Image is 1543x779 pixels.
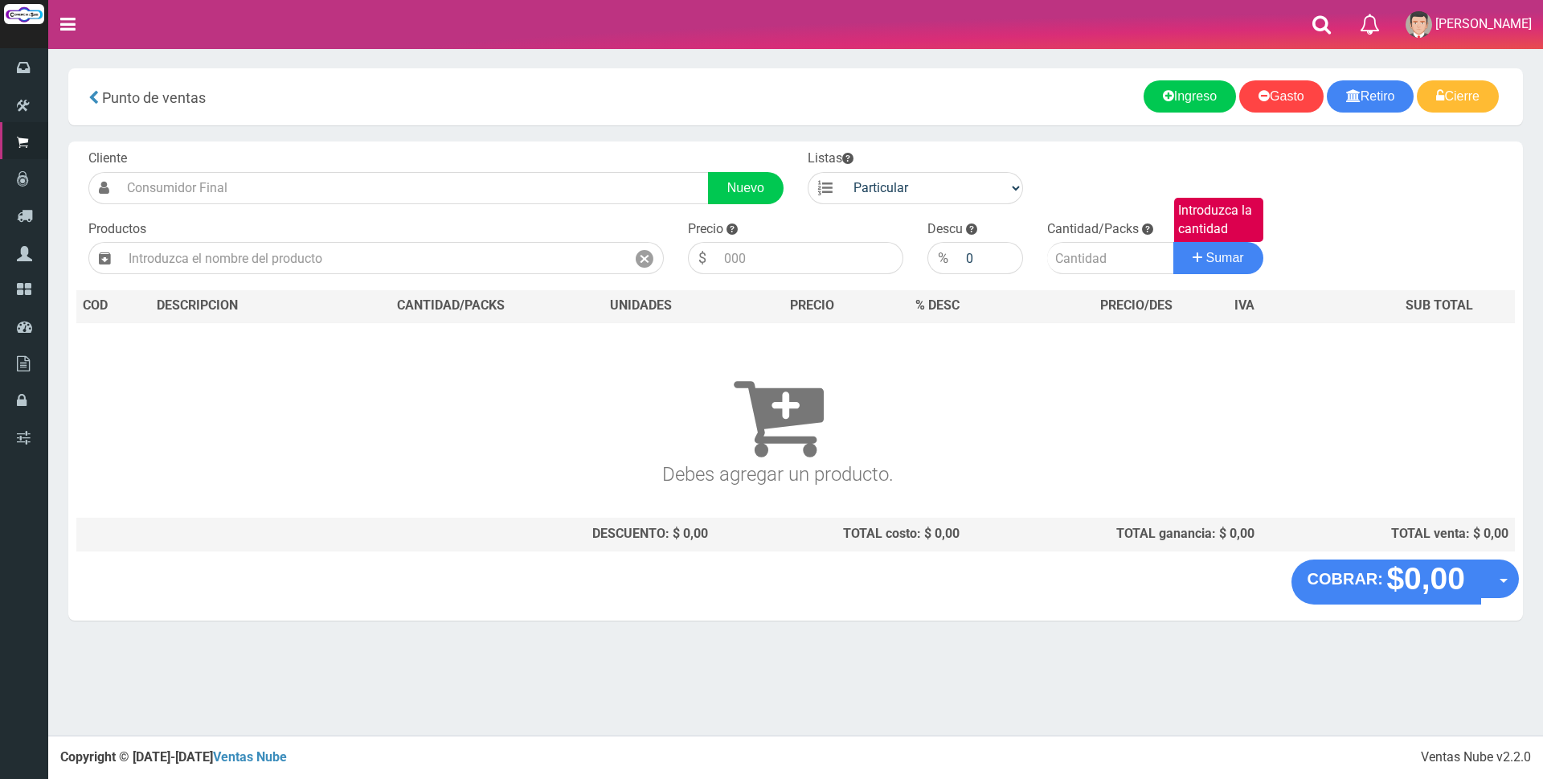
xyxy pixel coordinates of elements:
input: Cantidad [1047,242,1174,274]
a: Ingreso [1144,80,1236,113]
label: Introduzca la cantidad [1174,198,1263,243]
strong: COBRAR: [1308,570,1383,588]
label: Listas [808,150,853,168]
strong: Copyright © [DATE]-[DATE] [60,749,287,765]
th: DES [150,290,334,322]
label: Productos [88,220,146,239]
button: Sumar [1173,242,1263,274]
span: % DESC [915,297,960,313]
label: Precio [688,220,723,239]
div: TOTAL venta: $ 0,00 [1267,525,1508,543]
a: Nuevo [708,172,784,204]
div: Ventas Nube v2.2.0 [1421,748,1531,767]
label: Cliente [88,150,127,168]
label: Descu [927,220,963,239]
th: COD [76,290,150,322]
div: TOTAL costo: $ 0,00 [721,525,960,543]
strong: $0,00 [1386,561,1465,596]
div: $ [688,242,716,274]
img: User Image [1406,11,1432,38]
span: Sumar [1206,251,1244,264]
a: Gasto [1239,80,1324,113]
input: 000 [958,242,1023,274]
span: PRECIO/DES [1100,297,1173,313]
button: COBRAR: $0,00 [1291,560,1482,605]
label: Cantidad/Packs [1047,220,1139,239]
th: CANTIDAD/PACKS [334,290,568,322]
th: UNIDADES [568,290,714,322]
div: TOTAL ganancia: $ 0,00 [972,525,1254,543]
span: [PERSON_NAME] [1435,16,1532,31]
input: 000 [716,242,903,274]
a: Retiro [1327,80,1414,113]
a: Cierre [1417,80,1499,113]
span: SUB TOTAL [1406,297,1473,315]
div: DESCUENTO: $ 0,00 [340,525,708,543]
div: % [927,242,958,274]
a: Ventas Nube [213,749,287,765]
span: CRIPCION [180,297,238,313]
span: Punto de ventas [102,89,206,106]
span: IVA [1234,297,1254,313]
input: Introduzca el nombre del producto [121,242,626,274]
span: PRECIO [790,297,834,315]
img: Logo grande [4,4,44,24]
input: Consumidor Final [119,172,709,204]
h3: Debes agregar un producto. [83,346,1473,485]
